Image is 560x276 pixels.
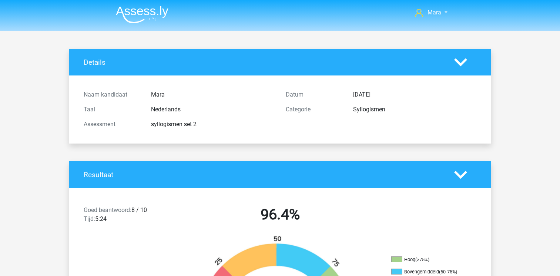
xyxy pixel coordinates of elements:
[84,58,443,67] h4: Details
[185,206,376,223] h2: 96.4%
[412,8,450,17] a: Mara
[145,120,280,129] div: syllogismen set 2
[280,105,348,114] div: Categorie
[280,90,348,99] div: Datum
[78,120,145,129] div: Assessment
[427,9,441,16] span: Mara
[391,269,465,275] li: Bovengemiddeld
[348,105,482,114] div: Syllogismen
[116,6,168,23] img: Assessly
[415,257,429,262] div: (>75%)
[84,171,443,179] h4: Resultaat
[439,269,457,275] div: (50-75%)
[84,215,95,222] span: Tijd:
[348,90,482,99] div: [DATE]
[145,105,280,114] div: Nederlands
[78,90,145,99] div: Naam kandidaat
[78,105,145,114] div: Taal
[84,206,131,213] span: Goed beantwoord:
[145,90,280,99] div: Mara
[78,206,179,226] div: 8 / 10 5:24
[391,256,465,263] li: Hoog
